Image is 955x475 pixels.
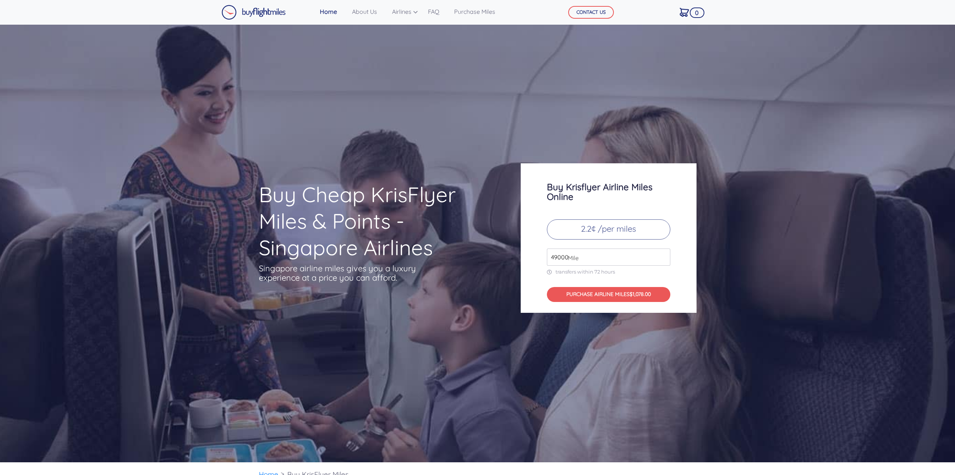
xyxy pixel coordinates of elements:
p: 2.2¢ /per miles [547,219,670,240]
img: Cart [680,8,689,17]
span: $1,078.00 [630,291,651,297]
a: About Us [349,4,380,19]
h1: Buy Cheap KrisFlyer Miles & Points - Singapore Airlines [259,181,492,261]
h3: Buy Krisflyer Airline Miles Online [547,182,670,201]
a: Purchase Miles [451,4,498,19]
span: Mile [564,253,579,262]
p: Singapore airline miles gives you a luxury experience at a price you can afford. [259,264,427,283]
a: Buy Flight Miles Logo [221,3,286,22]
a: 0 [677,4,692,20]
button: PURCHASE AIRLINE MILES$1,078.00 [547,287,670,302]
a: FAQ [425,4,442,19]
button: CONTACT US [568,6,614,19]
img: Buy Flight Miles Logo [221,5,286,20]
span: 0 [690,7,704,18]
a: Airlines [389,4,416,19]
a: Home [317,4,340,19]
p: transfers within 72 hours [547,269,670,275]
